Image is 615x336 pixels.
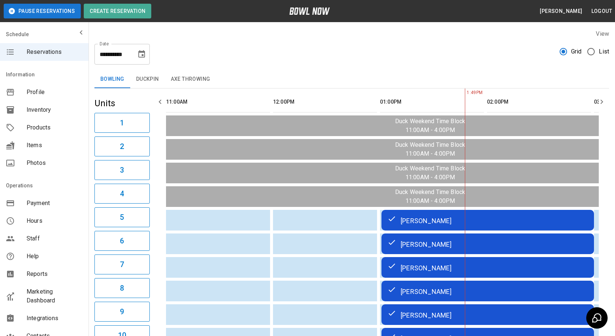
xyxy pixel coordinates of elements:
button: 1 [94,113,150,133]
button: 5 [94,207,150,227]
span: Inventory [27,105,83,114]
button: 9 [94,302,150,322]
span: Help [27,252,83,261]
div: [PERSON_NAME] [387,239,588,248]
button: Axe Throwing [165,70,216,88]
div: [PERSON_NAME] [387,310,588,319]
div: [PERSON_NAME] [387,263,588,272]
th: 02:00PM [487,91,591,112]
button: Logout [588,4,615,18]
span: Reports [27,270,83,278]
span: Integrations [27,314,83,323]
h6: 2 [120,141,124,152]
div: [PERSON_NAME] [387,287,588,295]
h5: Units [94,97,150,109]
span: Marketing Dashboard [27,287,83,305]
button: Pause Reservations [4,4,81,18]
button: Create Reservation [84,4,151,18]
div: [PERSON_NAME] [387,216,588,225]
span: Hours [27,217,83,225]
h6: 8 [120,282,124,294]
h6: 3 [120,164,124,176]
span: Grid [571,47,582,56]
h6: 1 [120,117,124,129]
button: 6 [94,231,150,251]
span: Products [27,123,83,132]
img: logo [289,7,330,15]
label: View [596,30,609,37]
button: Choose date, selected date is Aug 10, 2025 [134,47,149,62]
span: Staff [27,234,83,243]
span: List [599,47,609,56]
button: Bowling [94,70,130,88]
h6: 4 [120,188,124,200]
th: 01:00PM [380,91,484,112]
th: 12:00PM [273,91,377,112]
h6: 7 [120,259,124,270]
th: 11:00AM [166,91,270,112]
span: Items [27,141,83,150]
span: Profile [27,88,83,97]
span: 1:49PM [465,89,467,97]
button: 2 [94,136,150,156]
button: 4 [94,184,150,204]
div: inventory tabs [94,70,609,88]
span: Photos [27,159,83,167]
h6: 6 [120,235,124,247]
button: [PERSON_NAME] [537,4,585,18]
button: Duckpin [130,70,165,88]
button: 7 [94,254,150,274]
span: Payment [27,199,83,208]
h6: 5 [120,211,124,223]
h6: 9 [120,306,124,318]
button: 3 [94,160,150,180]
span: Reservations [27,48,83,56]
button: 8 [94,278,150,298]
